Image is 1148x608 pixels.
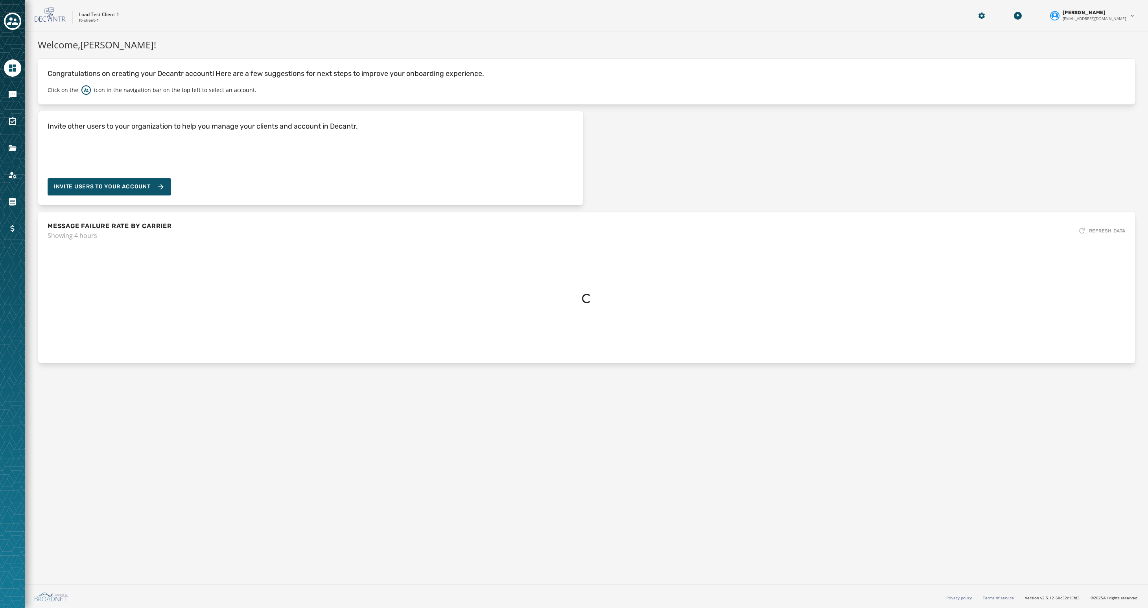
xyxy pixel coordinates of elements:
a: Navigate to Messaging [4,86,21,103]
a: Navigate to Billing [4,220,21,237]
span: Version [1025,595,1084,601]
span: Invite Users to your account [54,183,151,191]
a: Navigate to Files [4,140,21,157]
span: [PERSON_NAME] [1063,9,1106,16]
a: Navigate to Orders [4,193,21,210]
h4: MESSAGE FAILURE RATE BY CARRIER [48,221,172,231]
a: Navigate to Account [4,166,21,184]
p: Congratulations on creating your Decantr account! Here are a few suggestions for next steps to im... [48,68,1126,79]
p: icon in the navigation bar on the top left to select an account. [94,86,256,94]
span: REFRESH DATA [1089,228,1126,234]
span: © 2025 All rights reserved. [1091,595,1139,601]
button: User settings [1047,6,1139,25]
button: Download Menu [1011,9,1025,23]
span: v2.5.12_60c32c15fd37978ea97d18c88c1d5e69e1bdb78b [1040,595,1084,601]
a: Privacy policy [946,595,972,601]
a: Navigate to Surveys [4,113,21,130]
h4: Invite other users to your organization to help you manage your clients and account in Decantr. [48,121,358,132]
span: [EMAIL_ADDRESS][DOMAIN_NAME] [1063,16,1126,22]
button: Invite Users to your account [48,178,171,195]
button: Manage global settings [975,9,989,23]
span: Showing 4 hours [48,231,172,240]
button: Toggle account select drawer [4,13,21,30]
p: lt-client-1 [79,18,99,24]
p: Load Test Client 1 [79,11,119,18]
a: Navigate to Home [4,59,21,77]
p: Click on the [48,86,78,94]
button: REFRESH DATA [1078,225,1126,237]
a: Terms of service [983,595,1014,601]
h1: Welcome, [PERSON_NAME] ! [38,38,1135,52]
